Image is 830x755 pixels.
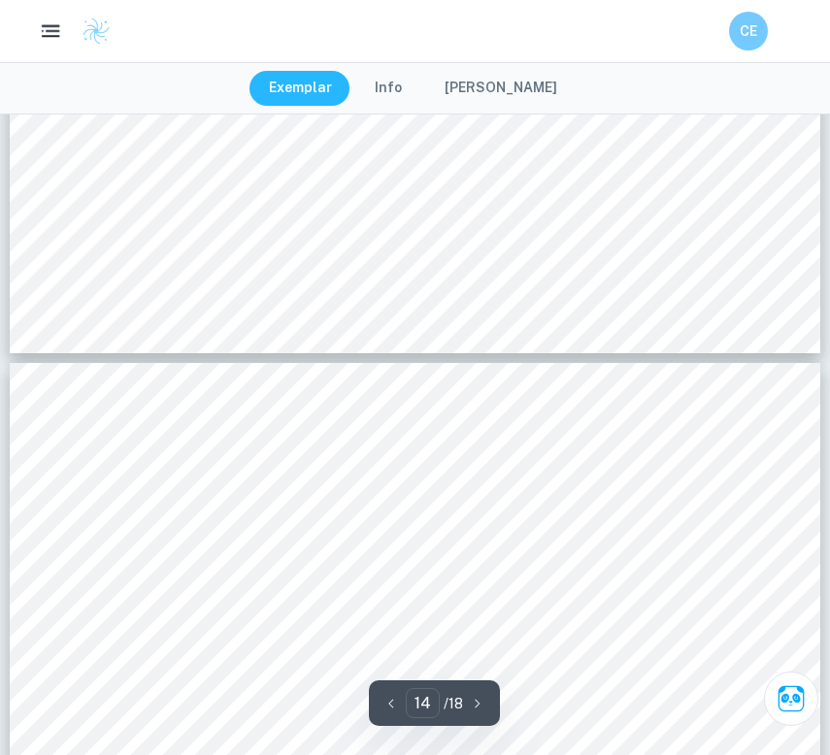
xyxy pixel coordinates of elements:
p: / 18 [444,693,463,714]
h6: CE [738,20,760,42]
button: Info [355,71,421,106]
a: Clastify logo [70,16,111,46]
button: [PERSON_NAME] [425,71,577,106]
img: Clastify logo [82,16,111,46]
button: CE [729,12,768,50]
button: Exemplar [249,71,351,106]
button: Ask Clai [764,672,818,726]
